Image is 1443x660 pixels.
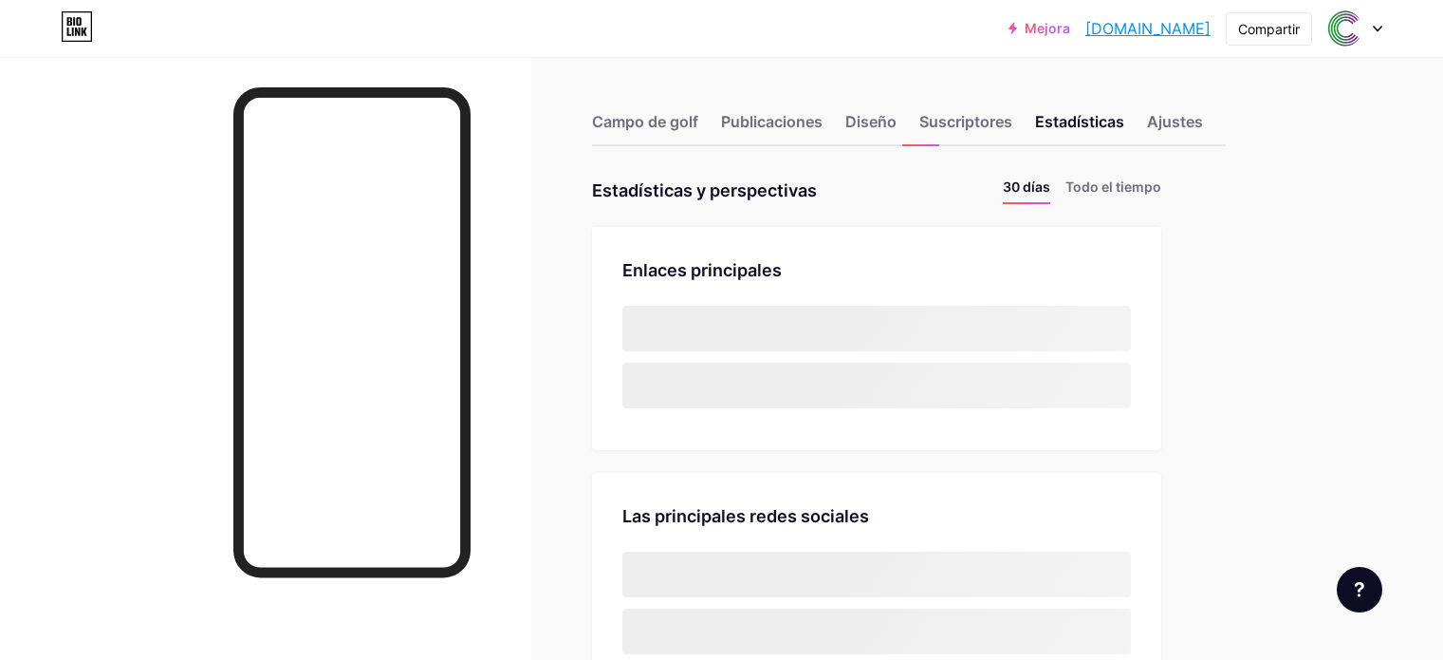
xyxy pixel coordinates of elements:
font: Enlaces principales [622,260,782,280]
font: Diseño [845,112,897,131]
font: Compartir [1238,21,1300,37]
font: Mejora [1025,20,1070,36]
a: [DOMAIN_NAME] [1085,17,1211,40]
font: 30 días [1003,179,1050,195]
font: Publicaciones [721,112,823,131]
font: Estadísticas y perspectivas [592,180,817,200]
font: Ajustes [1147,112,1203,131]
font: Suscriptores [919,112,1012,131]
font: Campo de golf [592,112,698,131]
font: Las principales redes sociales [622,506,869,526]
font: Todo el tiempo [1065,179,1161,195]
img: campofértil [1326,10,1362,47]
font: [DOMAIN_NAME] [1085,19,1211,38]
font: Estadísticas [1035,112,1124,131]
